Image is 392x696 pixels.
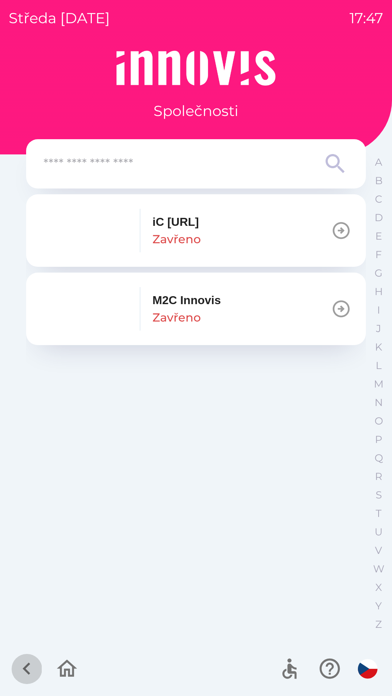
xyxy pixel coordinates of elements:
[369,190,388,208] button: C
[369,578,388,597] button: X
[369,356,388,375] button: L
[369,430,388,449] button: P
[152,231,201,248] p: Zavřeno
[376,359,381,372] p: L
[369,375,388,393] button: M
[376,507,381,520] p: T
[375,581,382,594] p: X
[369,319,388,338] button: J
[375,618,382,631] p: Z
[374,378,384,390] p: M
[369,393,388,412] button: N
[375,285,383,298] p: H
[26,194,366,267] button: iC [URL]Zavřeno
[152,213,199,231] p: iC [URL]
[369,523,388,541] button: U
[369,301,388,319] button: I
[369,615,388,634] button: Z
[152,309,201,326] p: Zavřeno
[375,267,383,279] p: G
[26,51,366,86] img: Logo
[375,544,382,557] p: V
[369,171,388,190] button: B
[375,526,383,538] p: U
[369,227,388,245] button: E
[152,291,221,309] p: M2C Innovis
[375,415,383,427] p: O
[369,282,388,301] button: H
[154,100,238,122] p: Společnosti
[376,489,382,501] p: S
[375,230,382,243] p: E
[375,211,383,224] p: D
[373,563,384,575] p: W
[369,338,388,356] button: K
[375,452,383,464] p: Q
[369,245,388,264] button: F
[369,412,388,430] button: O
[376,322,381,335] p: J
[377,304,380,316] p: I
[375,174,383,187] p: B
[9,7,110,29] p: středa [DATE]
[369,264,388,282] button: G
[369,560,388,578] button: W
[41,287,128,331] img: ef454dd6-c04b-4b09-86fc-253a1223f7b7.png
[358,659,377,679] img: cs flag
[369,486,388,504] button: S
[369,541,388,560] button: V
[375,193,382,206] p: C
[375,470,382,483] p: R
[375,156,382,169] p: A
[41,209,128,252] img: 0b57a2db-d8c2-416d-bc33-8ae43c84d9d8.png
[369,504,388,523] button: T
[375,248,382,261] p: F
[375,600,382,612] p: Y
[369,208,388,227] button: D
[375,396,383,409] p: N
[369,467,388,486] button: R
[26,273,366,345] button: M2C InnovisZavřeno
[375,341,382,353] p: K
[369,153,388,171] button: A
[369,449,388,467] button: Q
[350,7,383,29] p: 17:47
[369,597,388,615] button: Y
[375,433,382,446] p: P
